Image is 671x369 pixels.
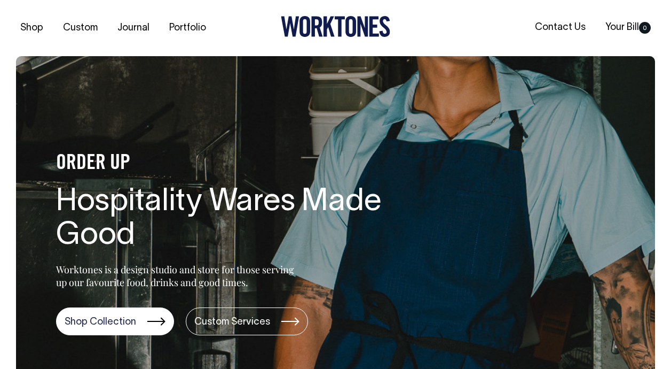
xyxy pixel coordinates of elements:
a: Shop [16,19,48,37]
span: 0 [639,22,651,34]
h4: ORDER UP [56,152,398,175]
a: Contact Us [531,19,590,36]
a: Your Bill0 [601,19,655,36]
a: Journal [113,19,154,37]
a: Portfolio [165,19,210,37]
a: Custom Services [186,307,308,335]
p: Worktones is a design studio and store for those serving up our favourite food, drinks and good t... [56,263,299,289]
h1: Hospitality Wares Made Good [56,186,398,254]
a: Custom [59,19,102,37]
a: Shop Collection [56,307,174,335]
